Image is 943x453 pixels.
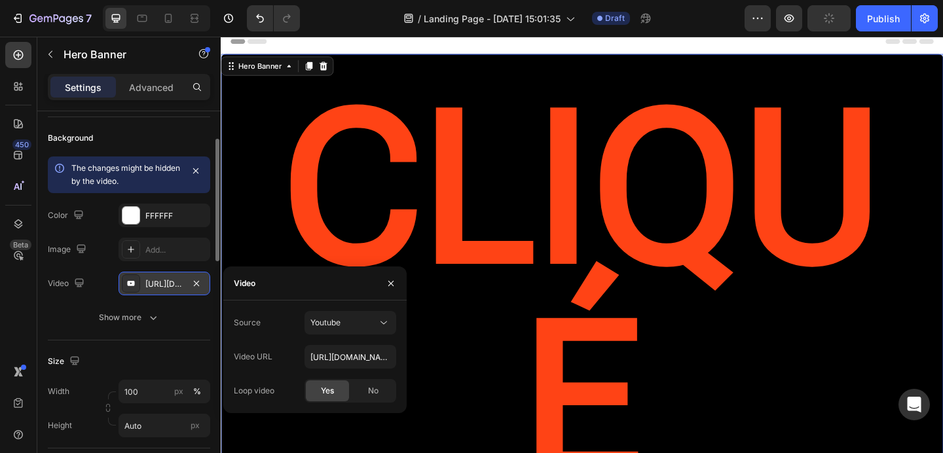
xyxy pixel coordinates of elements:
span: Draft [605,12,625,24]
div: Beta [10,240,31,250]
div: Video URL [234,351,272,363]
button: px [189,384,205,399]
span: Landing Page - [DATE] 15:01:35 [424,12,561,26]
div: Open Intercom Messenger [898,389,930,420]
label: Width [48,386,69,397]
div: Show more [99,311,160,324]
p: Hero Banner [64,46,175,62]
input: px% [119,380,210,403]
button: Publish [856,5,911,31]
div: Publish [867,12,900,26]
div: 450 [12,139,31,150]
div: [URL][DOMAIN_NAME] [145,278,183,290]
input: E.g: https://www.youtube.com/watch?v=cyzh48XRS4M [305,345,396,369]
span: px [191,420,200,430]
button: Youtube [305,311,396,335]
div: Hero Banner [16,26,69,38]
span: Youtube [310,317,341,327]
div: Loop video [234,385,274,397]
input: px [119,414,210,437]
p: 7 [86,10,92,26]
div: Video [48,275,87,293]
button: 7 [5,5,98,31]
div: Image [48,241,89,259]
div: Add... [145,244,207,256]
div: Color [48,207,86,225]
iframe: Design area [221,37,943,453]
span: Yes [321,385,334,397]
label: Height [48,420,72,431]
span: / [418,12,421,26]
div: FFFFFF [145,210,207,222]
button: % [171,384,187,399]
div: Video [234,278,255,289]
div: Source [234,317,261,329]
div: Background [48,132,93,144]
div: % [193,386,201,397]
div: Undo/Redo [247,5,300,31]
div: px [174,386,183,397]
span: The changes might be hidden by the video. [71,163,180,186]
div: Size [48,353,83,371]
span: No [368,385,379,397]
p: Settings [65,81,102,94]
p: Advanced [129,81,174,94]
button: Show more [48,306,210,329]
